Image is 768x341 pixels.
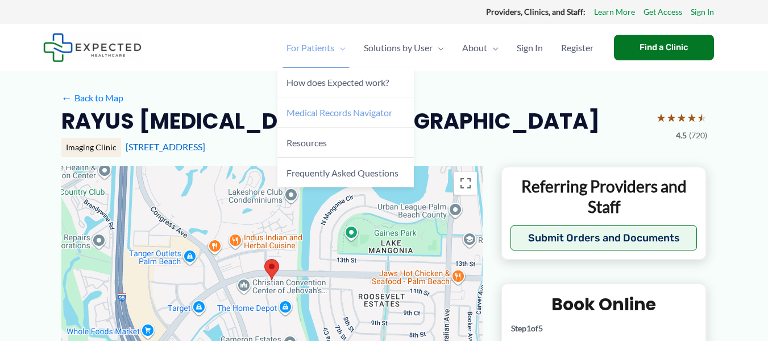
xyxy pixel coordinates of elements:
[61,89,123,106] a: ←Back to Map
[61,92,72,103] span: ←
[689,128,707,143] span: (720)
[277,28,603,68] nav: Primary Site Navigation
[687,107,697,128] span: ★
[508,28,552,68] a: Sign In
[462,28,487,68] span: About
[538,323,543,333] span: 5
[355,28,453,68] a: Solutions by UserMenu Toggle
[287,77,389,88] span: How does Expected work?
[277,68,414,98] a: How does Expected work?
[526,323,531,333] span: 1
[43,33,142,62] img: Expected Healthcare Logo - side, dark font, small
[517,28,543,68] span: Sign In
[287,137,327,148] span: Resources
[487,28,499,68] span: Menu Toggle
[666,107,676,128] span: ★
[454,172,477,195] button: Toggle fullscreen view
[644,5,682,19] a: Get Access
[676,128,687,143] span: 4.5
[334,28,346,68] span: Menu Toggle
[277,158,414,187] a: Frequently Asked Questions
[61,107,600,135] h2: RAYUS [MEDICAL_DATA] – [GEOGRAPHIC_DATA]
[277,128,414,158] a: Resources
[697,107,707,128] span: ★
[364,28,433,68] span: Solutions by User
[561,28,593,68] span: Register
[614,35,714,60] a: Find a Clinic
[552,28,603,68] a: Register
[510,176,698,217] p: Referring Providers and Staff
[287,28,334,68] span: For Patients
[287,107,392,118] span: Medical Records Navigator
[511,324,697,332] p: Step of
[511,293,697,315] h2: Book Online
[277,97,414,128] a: Medical Records Navigator
[61,138,121,157] div: Imaging Clinic
[486,7,586,17] strong: Providers, Clinics, and Staff:
[126,141,205,152] a: [STREET_ADDRESS]
[656,107,666,128] span: ★
[594,5,635,19] a: Learn More
[277,28,355,68] a: For PatientsMenu Toggle
[453,28,508,68] a: AboutMenu Toggle
[287,167,398,178] span: Frequently Asked Questions
[510,225,698,250] button: Submit Orders and Documents
[433,28,444,68] span: Menu Toggle
[676,107,687,128] span: ★
[691,5,714,19] a: Sign In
